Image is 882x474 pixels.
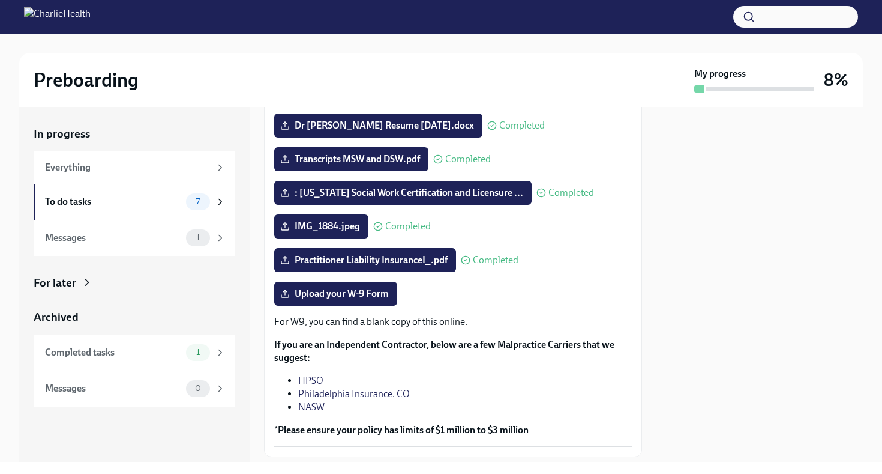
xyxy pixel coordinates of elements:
[283,153,420,165] span: Transcripts MSW and DSW.pdf
[283,120,474,132] span: Dr [PERSON_NAME] Resume [DATE].docx
[34,371,235,407] a: Messages0
[188,197,207,206] span: 7
[298,375,323,386] a: HPSO
[385,222,431,231] span: Completed
[548,188,594,198] span: Completed
[283,254,448,266] span: Practitioner Liability InsuranceI_.pdf
[34,184,235,220] a: To do tasks7
[189,348,207,357] span: 1
[189,233,207,242] span: 1
[274,181,532,205] label: : [US_STATE] Social Work Certification and Licensure ...
[283,187,523,199] span: : [US_STATE] Social Work Certification and Licensure ...
[34,335,235,371] a: Completed tasks1
[274,339,614,363] strong: If you are an Independent Contractor, below are a few Malpractice Carriers that we suggest:
[278,424,529,436] strong: Please ensure your policy has limits of $1 million to $3 million
[274,114,482,138] label: Dr [PERSON_NAME] Resume [DATE].docx
[34,309,235,325] a: Archived
[499,121,545,130] span: Completed
[188,384,208,393] span: 0
[298,388,410,400] a: Philadelphia Insurance. CO
[34,275,235,291] a: For later
[34,275,76,291] div: For later
[298,401,325,413] a: NASW
[24,7,91,26] img: CharlieHealth
[34,68,139,92] h2: Preboarding
[274,282,397,306] label: Upload your W-9 Form
[274,147,428,171] label: Transcripts MSW and DSW.pdf
[34,220,235,256] a: Messages1
[34,126,235,142] a: In progress
[694,67,746,81] strong: My progress
[274,248,456,272] label: Practitioner Liability InsuranceI_.pdf
[473,255,518,265] span: Completed
[283,220,360,232] span: IMG_1884.jpeg
[283,288,389,300] span: Upload your W-9 Form
[274,214,368,239] label: IMG_1884.jpeg
[274,315,632,329] p: For W9, you can find a blank copy of this online.
[45,231,181,245] div: Messages
[445,154,491,164] span: Completed
[45,195,181,208] div: To do tasks
[45,346,181,359] div: Completed tasks
[45,382,181,395] div: Messages
[824,69,848,91] h3: 8%
[45,161,210,174] div: Everything
[34,151,235,184] a: Everything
